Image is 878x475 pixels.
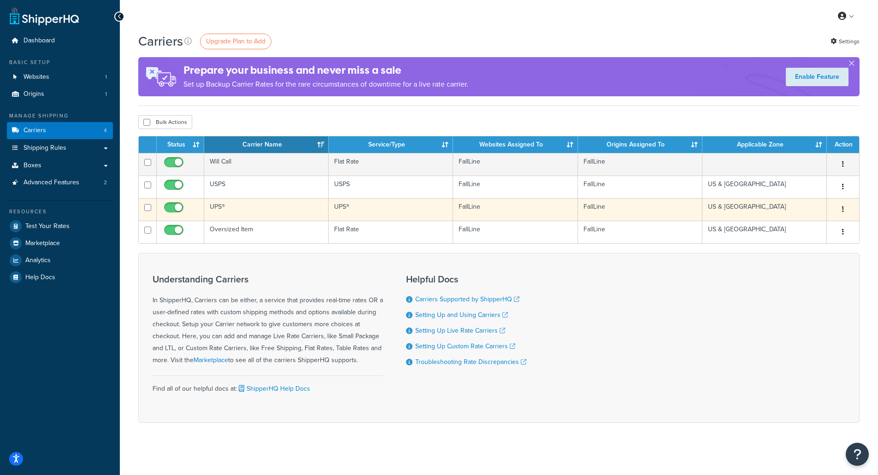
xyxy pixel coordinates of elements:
[846,443,869,466] button: Open Resource Center
[7,218,113,235] a: Test Your Rates
[7,69,113,86] li: Websites
[157,136,204,153] th: Status: activate to sort column ascending
[702,176,827,198] td: US & [GEOGRAPHIC_DATA]
[105,90,107,98] span: 1
[415,310,508,320] a: Setting Up and Using Carriers
[702,198,827,221] td: US & [GEOGRAPHIC_DATA]
[7,69,113,86] a: Websites 1
[104,127,107,135] span: 4
[153,375,383,395] div: Find all of our helpful docs at:
[7,86,113,103] a: Origins 1
[406,274,526,284] h3: Helpful Docs
[415,326,505,335] a: Setting Up Live Rate Carriers
[204,153,329,176] td: Will Call
[453,136,577,153] th: Websites Assigned To: activate to sort column ascending
[7,140,113,157] a: Shipping Rules
[7,59,113,66] div: Basic Setup
[7,157,113,174] a: Boxes
[105,73,107,81] span: 1
[578,153,702,176] td: FallLine
[138,32,183,50] h1: Carriers
[786,68,849,86] a: Enable Feature
[24,37,55,45] span: Dashboard
[453,153,577,176] td: FallLine
[7,86,113,103] li: Origins
[153,274,383,366] div: In ShipperHQ, Carriers can be either, a service that provides real-time rates OR a user-defined r...
[7,208,113,216] div: Resources
[578,176,702,198] td: FallLine
[194,355,228,365] a: Marketplace
[329,136,453,153] th: Service/Type: activate to sort column ascending
[578,221,702,243] td: FallLine
[453,176,577,198] td: FallLine
[24,144,66,152] span: Shipping Rules
[204,198,329,221] td: UPS®
[10,7,79,25] a: ShipperHQ Home
[578,198,702,221] td: FallLine
[7,252,113,269] a: Analytics
[204,136,329,153] th: Carrier Name: activate to sort column ascending
[183,63,468,78] h4: Prepare your business and never miss a sale
[206,36,265,46] span: Upgrade Plan to Add
[200,34,271,49] a: Upgrade Plan to Add
[24,90,44,98] span: Origins
[24,127,46,135] span: Carriers
[7,32,113,49] a: Dashboard
[7,122,113,139] li: Carriers
[183,78,468,91] p: Set up Backup Carrier Rates for the rare circumstances of downtime for a live rate carrier.
[24,162,41,170] span: Boxes
[415,294,519,304] a: Carriers Supported by ShipperHQ
[329,176,453,198] td: USPS
[415,341,515,351] a: Setting Up Custom Rate Carriers
[237,384,310,393] a: ShipperHQ Help Docs
[7,174,113,191] a: Advanced Features 2
[204,176,329,198] td: USPS
[24,73,49,81] span: Websites
[453,198,577,221] td: FallLine
[578,136,702,153] th: Origins Assigned To: activate to sort column ascending
[25,223,70,230] span: Test Your Rates
[25,240,60,247] span: Marketplace
[138,115,192,129] button: Bulk Actions
[24,179,79,187] span: Advanced Features
[204,221,329,243] td: Oversized Item
[702,221,827,243] td: US & [GEOGRAPHIC_DATA]
[153,274,383,284] h3: Understanding Carriers
[7,235,113,252] a: Marketplace
[104,179,107,187] span: 2
[453,221,577,243] td: FallLine
[415,357,526,367] a: Troubleshooting Rate Discrepancies
[329,221,453,243] td: Flat Rate
[7,174,113,191] li: Advanced Features
[138,57,183,96] img: ad-rules-rateshop-fe6ec290ccb7230408bd80ed9643f0289d75e0ffd9eb532fc0e269fcd187b520.png
[7,112,113,120] div: Manage Shipping
[7,122,113,139] a: Carriers 4
[25,257,51,264] span: Analytics
[827,136,859,153] th: Action
[25,274,55,281] span: Help Docs
[702,136,827,153] th: Applicable Zone: activate to sort column ascending
[7,269,113,286] a: Help Docs
[831,35,860,48] a: Settings
[329,153,453,176] td: Flat Rate
[329,198,453,221] td: UPS®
